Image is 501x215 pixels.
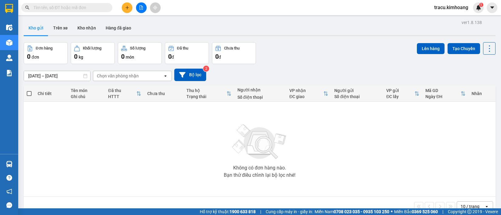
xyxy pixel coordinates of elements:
[266,208,313,215] span: Cung cấp máy in - giấy in:
[6,189,12,194] span: notification
[448,43,480,54] button: Tạo Chuyến
[163,73,168,78] svg: open
[472,91,492,96] div: Nhãn
[467,210,472,214] span: copyright
[425,88,461,93] div: Mã GD
[224,46,240,50] div: Chưa thu
[224,173,295,178] div: Bạn thử điều chỉnh lại bộ lọc nhé!
[6,24,12,31] img: warehouse-icon
[5,4,13,13] img: logo-vxr
[71,42,115,64] button: Khối lượng0kg
[237,87,283,92] div: Người nhận
[394,208,438,215] span: Miền Bắc
[6,70,12,76] img: solution-icon
[136,2,147,13] button: file-add
[484,204,489,209] svg: open
[229,121,290,163] img: svg+xml;base64,PHN2ZyBjbGFzcz0ibGlzdC1wbHVnX19zdmciIHhtbG5zPSJodHRwOi8vd3d3LnczLm9yZy8yMDAwL3N2Zy...
[6,175,12,181] span: question-circle
[38,91,65,96] div: Chi tiết
[442,208,443,215] span: |
[461,203,479,210] div: 10 / trang
[153,5,157,10] span: aim
[130,46,145,50] div: Số lượng
[121,53,124,60] span: 0
[334,209,389,214] strong: 0708 023 035 - 0935 103 250
[425,94,461,99] div: Ngày ĐH
[174,69,206,81] button: Bộ lọc
[24,42,68,64] button: Đơn hàng0đơn
[237,95,283,100] div: Số điện thoại
[487,2,497,13] button: caret-down
[79,55,83,60] span: kg
[183,86,234,102] th: Toggle SortBy
[6,39,12,46] img: warehouse-icon
[186,94,227,99] div: Trạng thái
[6,55,12,61] img: warehouse-icon
[74,53,77,60] span: 0
[215,53,219,60] span: 0
[27,53,30,60] span: 0
[479,3,483,7] sup: 1
[429,4,473,11] span: tracu.kimhoang
[165,42,209,64] button: Đã thu0đ
[315,208,389,215] span: Miền Nam
[32,55,39,60] span: đơn
[233,166,286,170] div: Không có đơn hàng nào.
[6,161,12,167] img: warehouse-icon
[97,73,139,79] div: Chọn văn phòng nhận
[101,21,136,35] button: Hàng đã giao
[334,88,380,93] div: Người gửi
[177,46,188,50] div: Đã thu
[48,21,73,35] button: Trên xe
[422,86,469,102] th: Toggle SortBy
[36,46,53,50] div: Đơn hàng
[122,2,132,13] button: plus
[391,210,393,213] span: ⚪️
[186,88,227,93] div: Thu hộ
[83,46,101,50] div: Khối lượng
[230,209,256,214] strong: 1900 633 818
[203,66,209,72] sup: 2
[412,209,438,214] strong: 0369 525 060
[168,53,172,60] span: 0
[126,55,134,60] span: món
[286,86,331,102] th: Toggle SortBy
[6,202,12,208] span: message
[105,86,144,102] th: Toggle SortBy
[260,208,261,215] span: |
[386,88,414,93] div: VP gửi
[139,5,143,10] span: file-add
[24,71,90,81] input: Select a date range.
[108,94,136,99] div: HTTT
[383,86,422,102] th: Toggle SortBy
[147,91,180,96] div: Chưa thu
[212,42,256,64] button: Chưa thu0đ
[417,43,445,54] button: Lên hàng
[172,55,174,60] span: đ
[200,208,256,215] span: Hỗ trợ kỹ thuật:
[480,3,482,7] span: 1
[25,5,29,10] span: search
[476,5,481,10] img: icon-new-feature
[150,2,161,13] button: aim
[334,94,380,99] div: Số điện thoại
[289,94,323,99] div: ĐC giao
[462,19,482,26] div: ver 1.8.138
[108,88,136,93] div: Đã thu
[73,21,101,35] button: Kho nhận
[386,94,414,99] div: ĐC lấy
[125,5,129,10] span: plus
[33,4,105,11] input: Tìm tên, số ĐT hoặc mã đơn
[489,5,495,10] span: caret-down
[219,55,221,60] span: đ
[24,21,48,35] button: Kho gửi
[118,42,162,64] button: Số lượng0món
[71,94,102,99] div: Ghi chú
[289,88,323,93] div: VP nhận
[71,88,102,93] div: Tên món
